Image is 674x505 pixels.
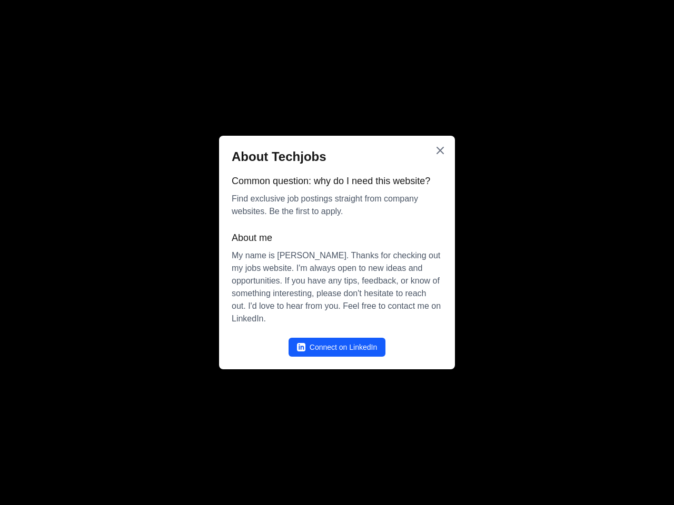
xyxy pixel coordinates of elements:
[232,230,442,245] h3: About me
[232,148,442,165] h2: About Techjobs
[289,338,385,357] a: Connect on LinkedIn
[232,174,442,188] h3: Common question: why do I need this website?
[232,193,442,218] p: Find exclusive job postings straight from company websites. Be the first to apply.
[232,249,442,325] p: My name is [PERSON_NAME]. Thanks for checking out my jobs website. I'm always open to new ideas a...
[434,144,447,157] button: Close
